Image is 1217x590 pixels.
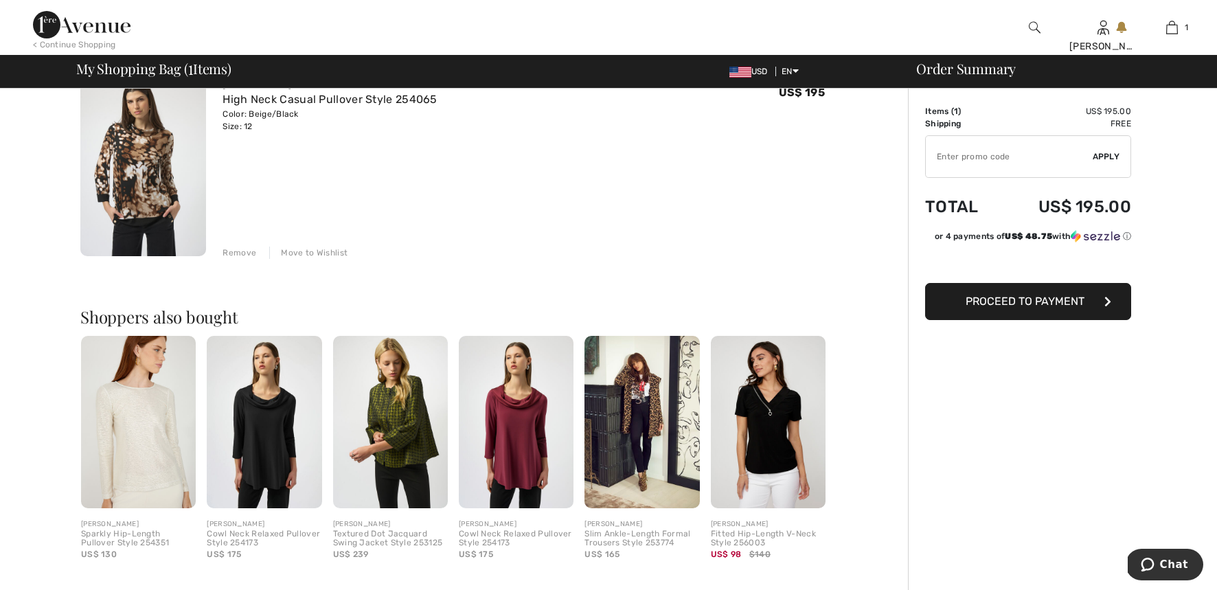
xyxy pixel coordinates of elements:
a: 1 [1138,19,1205,36]
span: 1 [188,58,193,76]
div: Textured Dot Jacquard Swing Jacket Style 253125 [333,530,448,549]
img: Slim Ankle-Length Formal Trousers Style 253774 [584,336,699,508]
a: High Neck Casual Pullover Style 254065 [223,93,437,106]
img: Fitted Hip-Length V-Neck Style 256003 [711,336,826,508]
button: Proceed to Payment [925,283,1131,320]
span: US$ 195 [779,86,825,99]
span: US$ 130 [81,549,117,559]
div: [PERSON_NAME] [584,519,699,530]
span: USD [729,67,773,76]
span: US$ 239 [333,549,369,559]
span: Proceed to Payment [966,295,1084,308]
div: [PERSON_NAME] [333,519,448,530]
div: Sparkly Hip-Length Pullover Style 254351 [81,530,196,549]
div: [PERSON_NAME] [711,519,826,530]
span: My Shopping Bag ( Items) [76,62,231,76]
td: Total [925,183,1000,230]
span: 1 [1185,21,1188,34]
span: US$ 165 [584,549,619,559]
span: US$ 48.75 [1005,231,1052,241]
img: High Neck Casual Pullover Style 254065 [80,67,206,256]
img: US Dollar [729,67,751,78]
div: Color: Beige/Black Size: 12 [223,108,437,133]
h2: Shoppers also bought [80,308,836,325]
span: US$ 98 [711,549,742,559]
div: [PERSON_NAME] [81,519,196,530]
div: or 4 payments ofUS$ 48.75withSezzle Click to learn more about Sezzle [925,230,1131,247]
img: My Bag [1166,19,1178,36]
div: [PERSON_NAME] [459,519,573,530]
div: Cowl Neck Relaxed Pullover Style 254173 [459,530,573,549]
div: or 4 payments of with [935,230,1131,242]
img: Sparkly Hip-Length Pullover Style 254351 [81,336,196,508]
div: [PERSON_NAME] [207,519,321,530]
span: Apply [1093,150,1120,163]
img: Cowl Neck Relaxed Pullover Style 254173 [207,336,321,508]
a: Sign In [1097,21,1109,34]
span: 1 [954,106,958,116]
td: Free [1000,117,1131,130]
img: 1ère Avenue [33,11,130,38]
img: Sezzle [1071,230,1120,242]
span: $140 [749,548,771,560]
td: Shipping [925,117,1000,130]
span: US$ 175 [459,549,493,559]
span: EN [782,67,799,76]
td: Items ( ) [925,105,1000,117]
div: Order Summary [900,62,1209,76]
img: My Info [1097,19,1109,36]
img: Textured Dot Jacquard Swing Jacket Style 253125 [333,336,448,508]
div: Remove [223,247,256,259]
img: search the website [1029,19,1040,36]
iframe: Opens a widget where you can chat to one of our agents [1128,549,1203,583]
div: Fitted Hip-Length V-Neck Style 256003 [711,530,826,549]
div: Move to Wishlist [269,247,348,259]
div: Slim Ankle-Length Formal Trousers Style 253774 [584,530,699,549]
div: A [PERSON_NAME] [1069,25,1137,54]
div: < Continue Shopping [33,38,116,51]
iframe: PayPal-paypal [925,247,1131,278]
img: Cowl Neck Relaxed Pullover Style 254173 [459,336,573,508]
input: Promo code [926,136,1093,177]
span: US$ 175 [207,549,241,559]
td: US$ 195.00 [1000,105,1131,117]
div: Cowl Neck Relaxed Pullover Style 254173 [207,530,321,549]
td: US$ 195.00 [1000,183,1131,230]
